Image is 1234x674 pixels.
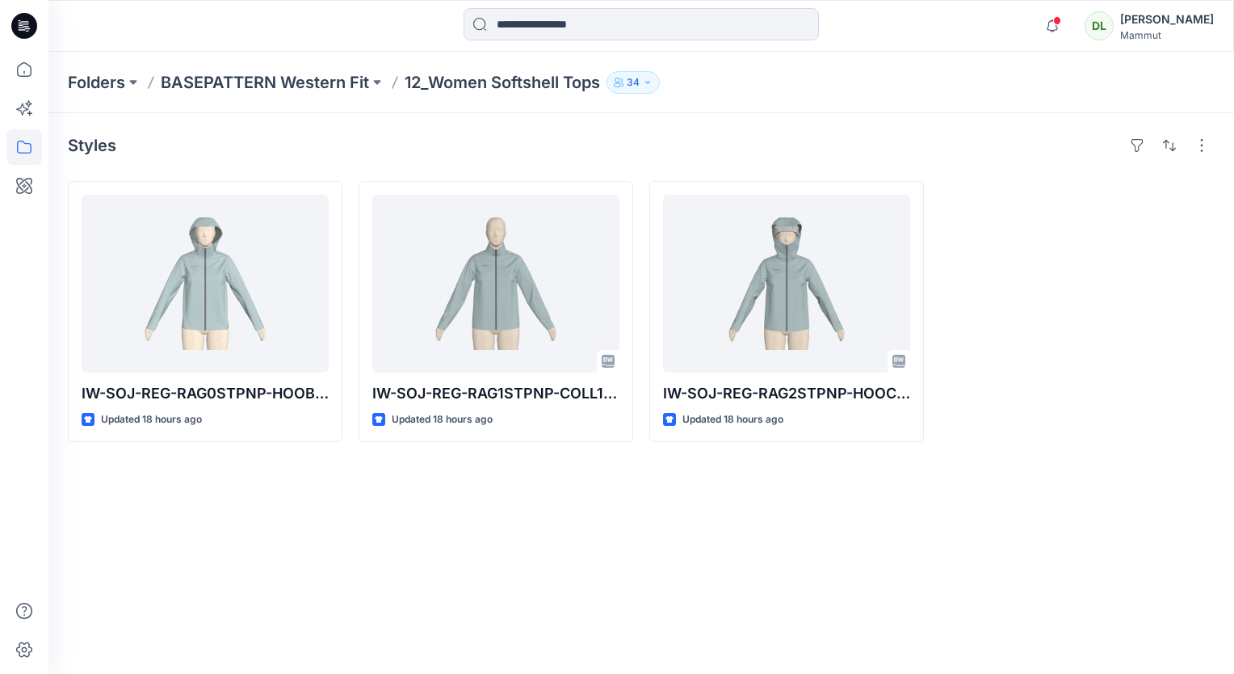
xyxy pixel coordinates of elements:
[372,195,619,373] a: IW-SOJ-REG-RAG1STPNP-COLL11-SS27
[663,382,910,405] p: IW-SOJ-REG-RAG2STPNP-HOOC11-SS27
[663,195,910,373] a: IW-SOJ-REG-RAG2STPNP-HOOC11-SS27
[1120,10,1214,29] div: [PERSON_NAME]
[68,136,116,155] h4: Styles
[161,71,369,94] a: BASEPATTERN Western Fit
[372,382,619,405] p: IW-SOJ-REG-RAG1STPNP-COLL11-SS27
[607,71,660,94] button: 34
[82,195,329,373] a: IW-SOJ-REG-RAG0STPNP-HOOB11-SS27
[101,411,202,428] p: Updated 18 hours ago
[405,71,600,94] p: 12_Women Softshell Tops
[68,71,125,94] a: Folders
[82,382,329,405] p: IW-SOJ-REG-RAG0STPNP-HOOB11-SS27
[1120,29,1214,41] div: Mammut
[627,74,640,91] p: 34
[392,411,493,428] p: Updated 18 hours ago
[682,411,783,428] p: Updated 18 hours ago
[1085,11,1114,40] div: DL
